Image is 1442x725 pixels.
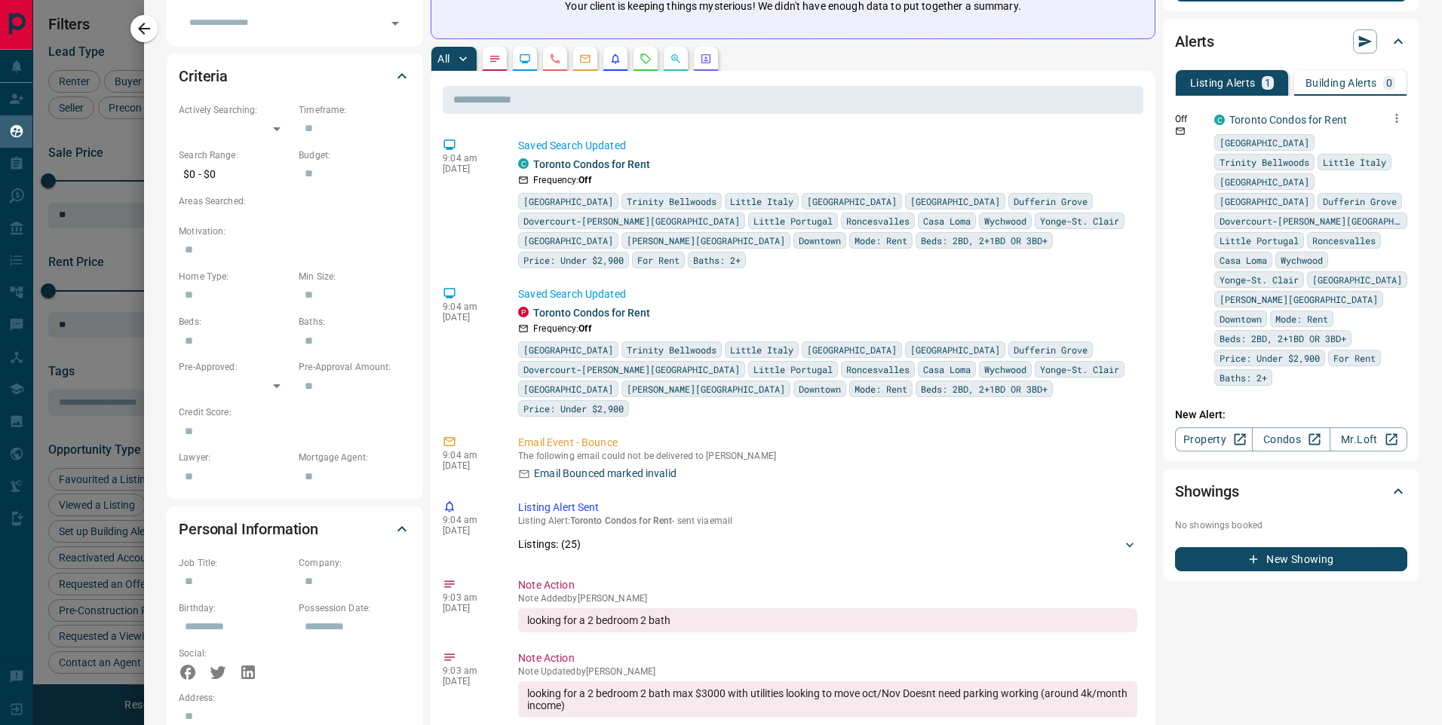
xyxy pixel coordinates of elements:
[518,577,1137,593] p: Note Action
[299,270,411,283] p: Min Size:
[443,450,495,460] p: 9:04 am
[1175,29,1214,54] h2: Alerts
[1220,252,1267,268] span: Casa Loma
[518,138,1137,154] p: Saved Search Updated
[753,362,833,377] span: Little Portugal
[1175,519,1407,532] p: No showings booked
[1333,350,1376,366] span: For Rent
[533,322,591,335] p: Frequency:
[1175,473,1407,509] div: Showings
[627,233,785,248] span: [PERSON_NAME][GEOGRAPHIC_DATA]
[299,315,411,329] p: Baths:
[518,531,1137,558] div: Listings: (25)
[1175,126,1186,136] svg: Email
[179,451,291,464] p: Lawyer:
[518,608,1137,632] div: looking for a 2 bedroom 2 bath
[579,53,591,65] svg: Emails
[523,342,613,357] span: [GEOGRAPHIC_DATA]
[846,213,910,228] span: Roncesvalles
[578,175,591,185] strong: Off
[443,525,495,536] p: [DATE]
[799,233,841,248] span: Downtown
[179,647,291,660] p: Social:
[518,286,1137,302] p: Saved Search Updated
[1014,342,1088,357] span: Dufferin Grove
[1190,78,1256,88] p: Listing Alerts
[179,511,411,547] div: Personal Information
[179,691,411,705] p: Address:
[1220,233,1299,248] span: Little Portugal
[570,515,673,526] span: Toronto Condos for Rent
[1175,479,1239,503] h2: Showings
[523,401,624,416] span: Price: Under $2,900
[299,103,411,117] p: Timeframe:
[179,315,291,329] p: Beds:
[1281,252,1323,268] span: Wychwood
[854,233,907,248] span: Mode: Rent
[519,53,531,65] svg: Lead Browsing Activity
[518,537,581,552] p: Listings: ( 25 )
[1220,311,1262,326] span: Downtown
[627,342,716,357] span: Trinity Bellwoods
[578,323,591,334] strong: Off
[518,666,1137,677] p: Note Updated by [PERSON_NAME]
[443,603,495,613] p: [DATE]
[518,500,1137,515] p: Listing Alert Sent
[799,381,841,396] span: Downtown
[523,252,624,268] span: Price: Under $2,900
[437,54,449,64] p: All
[523,381,613,396] span: [GEOGRAPHIC_DATA]
[518,307,529,317] div: property.ca
[179,64,228,88] h2: Criteria
[443,592,495,603] p: 9:03 am
[518,158,529,169] div: condos.ca
[609,53,621,65] svg: Listing Alerts
[700,53,712,65] svg: Agent Actions
[523,233,613,248] span: [GEOGRAPHIC_DATA]
[1175,427,1253,451] a: Property
[443,665,495,676] p: 9:03 am
[1220,154,1309,170] span: Trinity Bellwoods
[1220,272,1299,287] span: Yonge-St. Clair
[693,252,741,268] span: Baths: 2+
[1323,194,1397,209] span: Dufferin Grove
[523,213,740,228] span: Dovercourt-[PERSON_NAME][GEOGRAPHIC_DATA]
[1252,427,1330,451] a: Condos
[1220,135,1309,150] span: [GEOGRAPHIC_DATA]
[984,362,1026,377] span: Wychwood
[1175,407,1407,423] p: New Alert:
[730,342,793,357] span: Little Italy
[921,381,1048,396] span: Beds: 2BD, 2+1BD OR 3BD+
[179,270,291,283] p: Home Type:
[910,342,1000,357] span: [GEOGRAPHIC_DATA]
[179,517,318,541] h2: Personal Information
[1220,213,1402,228] span: Dovercourt-[PERSON_NAME][GEOGRAPHIC_DATA]
[385,13,406,34] button: Open
[179,601,291,615] p: Birthday:
[984,213,1026,228] span: Wychwood
[179,225,411,238] p: Motivation:
[518,681,1137,717] div: looking for a 2 bedroom 2 bath max $3000 with utilities looking to move oct/Nov Doesnt need parki...
[299,360,411,374] p: Pre-Approval Amount:
[627,194,716,209] span: Trinity Bellwoods
[846,362,910,377] span: Roncesvalles
[1323,154,1386,170] span: Little Italy
[923,362,971,377] span: Casa Loma
[627,381,785,396] span: [PERSON_NAME][GEOGRAPHIC_DATA]
[1220,370,1267,385] span: Baths: 2+
[299,148,411,162] p: Budget:
[518,593,1137,604] p: Note Added by [PERSON_NAME]
[730,194,793,209] span: Little Italy
[1265,78,1271,88] p: 1
[1220,194,1309,209] span: [GEOGRAPHIC_DATA]
[549,53,561,65] svg: Calls
[807,194,897,209] span: [GEOGRAPHIC_DATA]
[1312,233,1376,248] span: Roncesvalles
[1040,362,1119,377] span: Yonge-St. Clair
[1040,213,1119,228] span: Yonge-St. Clair
[179,103,291,117] p: Actively Searching:
[921,233,1048,248] span: Beds: 2BD, 2+1BD OR 3BD+
[179,405,411,419] p: Credit Score:
[179,58,411,94] div: Criteria
[1275,311,1328,326] span: Mode: Rent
